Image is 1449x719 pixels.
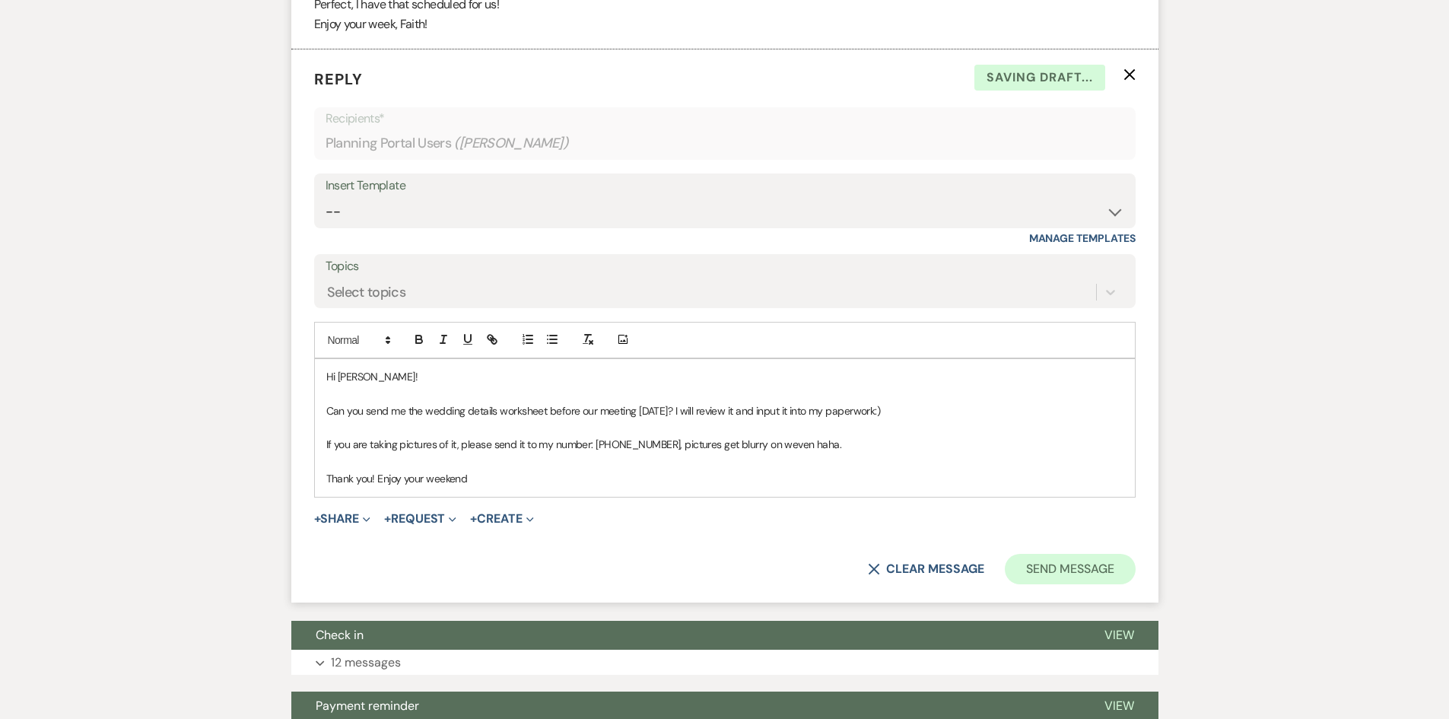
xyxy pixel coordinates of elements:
[384,513,456,525] button: Request
[327,282,406,302] div: Select topics
[384,513,391,525] span: +
[1104,627,1134,643] span: View
[314,14,1136,34] p: Enjoy your week, Faith!
[454,133,568,154] span: ( [PERSON_NAME] )
[331,653,401,673] p: 12 messages
[326,368,1123,385] p: Hi [PERSON_NAME]!
[1029,231,1136,245] a: Manage Templates
[316,698,419,714] span: Payment reminder
[868,563,983,575] button: Clear message
[974,65,1105,91] span: Saving draft...
[291,621,1080,650] button: Check in
[470,513,533,525] button: Create
[1005,554,1135,584] button: Send Message
[326,436,1123,453] p: If you are taking pictures of it, please send it to my number: [PHONE_NUMBER], pictures get blurr...
[326,470,1123,487] p: Thank you! Enjoy your weekend
[1104,698,1134,714] span: View
[316,627,364,643] span: Check in
[314,69,363,89] span: Reply
[314,513,321,525] span: +
[291,650,1158,676] button: 12 messages
[314,513,371,525] button: Share
[326,402,1123,419] p: Can you send me the wedding details worksheet before our meeting [DATE]? I will review it and inp...
[326,175,1124,197] div: Insert Template
[470,513,477,525] span: +
[1080,621,1158,650] button: View
[326,109,1124,129] p: Recipients*
[326,256,1124,278] label: Topics
[326,129,1124,158] div: Planning Portal Users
